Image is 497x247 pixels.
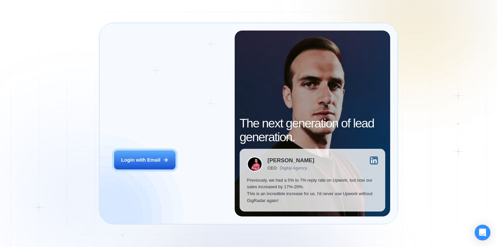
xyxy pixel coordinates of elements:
[247,177,378,204] p: Previously, we had a 5% to 7% reply rate on Upwork, but now our sales increased by 17%-20%. This ...
[268,166,277,170] div: CEO
[475,225,490,240] div: Open Intercom Messenger
[121,157,160,164] div: Login with Email
[268,158,314,163] div: [PERSON_NAME]
[280,166,307,170] div: Digital Agency
[240,117,386,144] h2: The next generation of lead generation.
[114,150,176,170] button: Login with Email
